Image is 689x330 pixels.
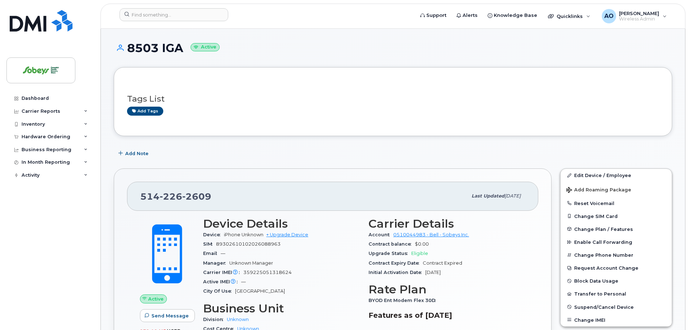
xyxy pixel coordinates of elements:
span: 2609 [182,191,211,202]
button: Transfer to Personal [561,287,672,300]
span: Add Note [125,150,149,157]
span: Send Message [151,312,189,319]
span: Manager [203,260,229,266]
span: Eligible [411,251,428,256]
span: Contract Expiry Date [369,260,423,266]
span: Division [203,317,227,322]
span: — [221,251,225,256]
span: Device [203,232,224,237]
span: iPhone Unknown [224,232,263,237]
span: Contract balance [369,241,415,247]
span: 89302610102026088963 [216,241,281,247]
a: Edit Device / Employee [561,169,672,182]
a: + Upgrade Device [266,232,308,237]
button: Reset Voicemail [561,197,672,210]
span: Account [369,232,393,237]
span: City Of Use [203,288,235,294]
span: Carrier IMEI [203,270,243,275]
span: Active [148,296,164,302]
span: [GEOGRAPHIC_DATA] [235,288,285,294]
span: BYOD Ent Modem Flex 30D [369,298,439,303]
h3: Carrier Details [369,217,525,230]
small: Active [191,43,220,51]
span: 514 [140,191,211,202]
button: Block Data Usage [561,274,672,287]
span: 226 [160,191,182,202]
a: 0510044983 - Bell - Sobeys Inc. [393,232,469,237]
h3: Business Unit [203,302,360,315]
button: Change IMEI [561,313,672,326]
span: Enable Call Forwarding [574,240,632,245]
span: 359225051318624 [243,270,292,275]
button: Enable Call Forwarding [561,236,672,248]
h3: Rate Plan [369,283,525,296]
button: Suspend/Cancel Device [561,301,672,313]
span: Add Roaming Package [566,187,631,194]
a: Unknown [227,317,249,322]
span: $0.00 [415,241,429,247]
span: Last updated [472,193,505,199]
span: [DATE] [425,270,441,275]
span: Active IMEI [203,279,241,284]
span: Suspend/Cancel Device [574,304,634,310]
span: Initial Activation Date [369,270,425,275]
span: Contract Expired [423,260,462,266]
span: SIM [203,241,216,247]
button: Add Roaming Package [561,182,672,197]
h3: Features as of [DATE] [369,311,525,320]
span: Email [203,251,221,256]
button: Change Plan / Features [561,223,672,236]
h3: Tags List [127,94,659,103]
a: Add tags [127,107,163,116]
span: Upgrade Status [369,251,411,256]
span: Unknown Manager [229,260,273,266]
h3: Device Details [203,217,360,230]
span: Change Plan / Features [574,226,633,232]
button: Request Account Change [561,261,672,274]
h1: 8503 IGA [114,42,672,54]
button: Add Note [114,147,155,160]
button: Change SIM Card [561,210,672,223]
span: — [241,279,246,284]
button: Send Message [140,309,195,322]
span: [DATE] [505,193,521,199]
button: Change Phone Number [561,248,672,261]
